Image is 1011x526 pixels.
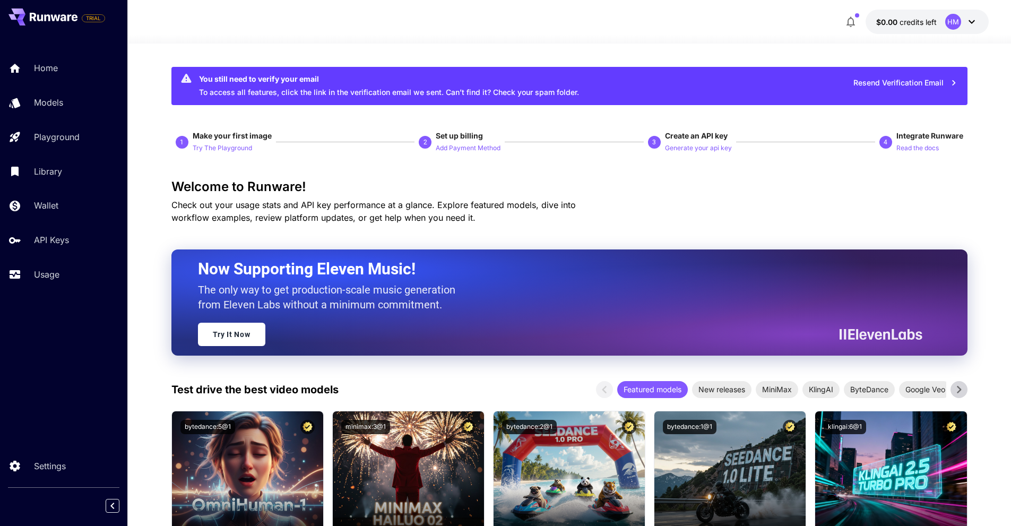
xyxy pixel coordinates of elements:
div: You still need to verify your email [199,73,579,84]
h2: Now Supporting Eleven Music! [198,259,914,279]
button: Certified Model – Vetted for best performance and includes a commercial license. [622,420,636,434]
p: Library [34,165,62,178]
p: Usage [34,268,59,281]
p: The only way to get production-scale music generation from Eleven Labs without a minimum commitment. [198,282,463,312]
p: Generate your api key [665,143,732,153]
button: Resend Verification Email [848,72,963,94]
div: MiniMax [756,381,798,398]
button: minimax:3@1 [341,420,390,434]
span: KlingAI [802,384,840,395]
button: bytedance:5@1 [180,420,235,434]
button: Collapse sidebar [106,499,119,513]
span: $0.00 [876,18,900,27]
div: ByteDance [844,381,895,398]
p: Try The Playground [193,143,252,153]
div: KlingAI [802,381,840,398]
button: bytedance:2@1 [502,420,557,434]
button: bytedance:1@1 [663,420,716,434]
p: API Keys [34,234,69,246]
button: klingai:6@1 [824,420,866,434]
span: Make your first image [193,131,272,140]
div: $0.00 [876,16,937,28]
p: 3 [652,137,656,147]
p: Wallet [34,199,58,212]
button: Certified Model – Vetted for best performance and includes a commercial license. [783,420,797,434]
p: Models [34,96,63,109]
p: Read the docs [896,143,939,153]
span: Featured models [617,384,688,395]
p: Add Payment Method [436,143,500,153]
button: Certified Model – Vetted for best performance and includes a commercial license. [461,420,476,434]
p: 4 [884,137,887,147]
span: Add your payment card to enable full platform functionality. [82,12,105,24]
p: Home [34,62,58,74]
span: Google Veo [899,384,952,395]
div: New releases [692,381,751,398]
button: Read the docs [896,141,939,154]
span: Create an API key [665,131,728,140]
button: $0.00HM [866,10,989,34]
span: MiniMax [756,384,798,395]
button: Generate your api key [665,141,732,154]
button: Certified Model – Vetted for best performance and includes a commercial license. [944,420,958,434]
div: Featured models [617,381,688,398]
div: Collapse sidebar [114,496,127,515]
span: Check out your usage stats and API key performance at a glance. Explore featured models, dive int... [171,200,576,223]
p: Settings [34,460,66,472]
span: ByteDance [844,384,895,395]
span: credits left [900,18,937,27]
button: Add Payment Method [436,141,500,154]
p: 2 [424,137,427,147]
p: Playground [34,131,80,143]
span: Integrate Runware [896,131,963,140]
span: New releases [692,384,751,395]
p: Test drive the best video models [171,382,339,398]
button: Try The Playground [193,141,252,154]
span: TRIAL [82,14,105,22]
h3: Welcome to Runware! [171,179,967,194]
div: To access all features, click the link in the verification email we sent. Can’t find it? Check yo... [199,70,579,102]
span: Set up billing [436,131,483,140]
div: HM [945,14,961,30]
p: 1 [180,137,184,147]
div: Google Veo [899,381,952,398]
button: Certified Model – Vetted for best performance and includes a commercial license. [300,420,315,434]
a: Try It Now [198,323,265,346]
